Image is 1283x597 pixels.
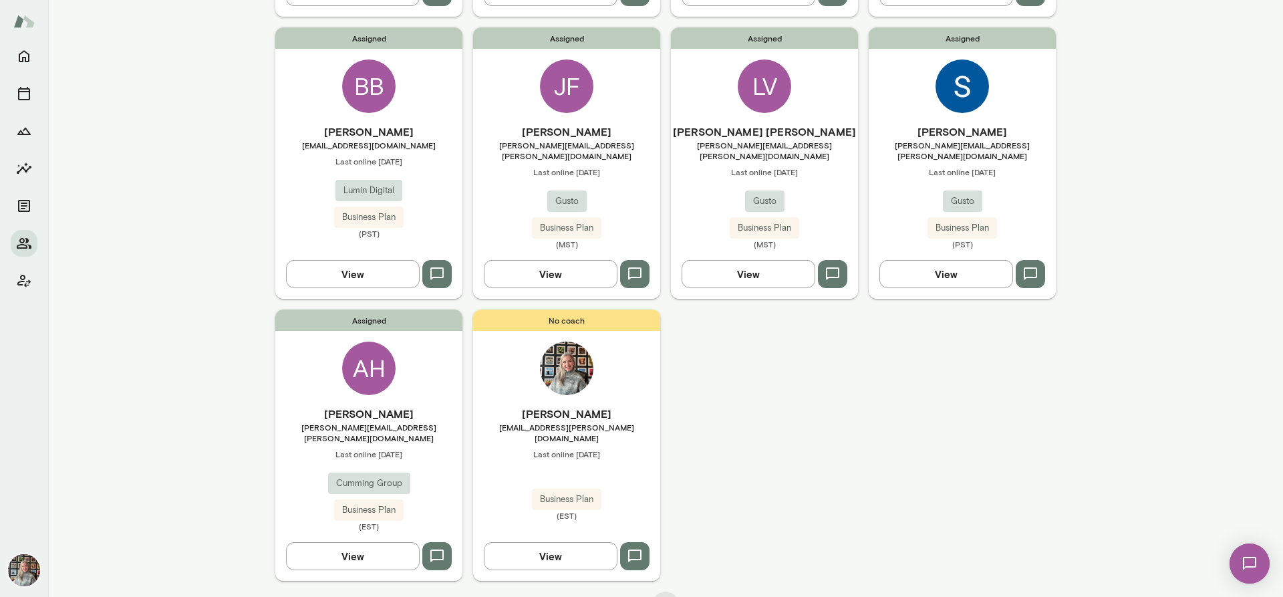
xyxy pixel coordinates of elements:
h6: [PERSON_NAME] [473,406,660,422]
span: (EST) [473,510,660,521]
div: JF [540,59,593,113]
span: Assigned [671,27,858,49]
span: Business Plan [730,221,799,235]
img: Mento [13,9,35,34]
img: Tricia Maggio [540,342,593,395]
button: Sessions [11,80,37,107]
span: Gusto [943,195,982,208]
span: Business Plan [532,493,601,506]
span: [PERSON_NAME][EMAIL_ADDRESS][PERSON_NAME][DOMAIN_NAME] [869,140,1056,161]
span: Assigned [275,27,462,49]
span: Lumin Digital [335,184,402,197]
span: [PERSON_NAME][EMAIL_ADDRESS][PERSON_NAME][DOMAIN_NAME] [473,140,660,161]
span: Last online [DATE] [671,166,858,177]
button: View [682,260,815,288]
h6: [PERSON_NAME] [275,406,462,422]
span: (PST) [869,239,1056,249]
h6: [PERSON_NAME] [PERSON_NAME] [671,124,858,140]
span: [EMAIL_ADDRESS][PERSON_NAME][DOMAIN_NAME] [473,422,660,443]
span: [PERSON_NAME][EMAIL_ADDRESS][PERSON_NAME][DOMAIN_NAME] [275,422,462,443]
div: LV [738,59,791,113]
button: Documents [11,193,37,219]
span: Business Plan [334,503,404,517]
button: Members [11,230,37,257]
button: View [879,260,1013,288]
span: Assigned [275,310,462,331]
h6: [PERSON_NAME] [473,124,660,140]
span: Assigned [473,27,660,49]
span: Business Plan [928,221,997,235]
span: (PST) [275,228,462,239]
span: Last online [DATE] [275,156,462,166]
span: Gusto [547,195,587,208]
span: Assigned [869,27,1056,49]
span: Business Plan [532,221,601,235]
button: View [286,260,420,288]
img: Tricia Maggio [8,554,40,586]
img: Sandra Jirous [936,59,989,113]
span: (MST) [473,239,660,249]
h6: [PERSON_NAME] [869,124,1056,140]
button: View [286,542,420,570]
span: Last online [DATE] [473,166,660,177]
span: Business Plan [334,211,404,224]
span: (EST) [275,521,462,531]
div: AH [342,342,396,395]
span: Cumming Group [328,477,410,490]
span: No coach [473,310,660,331]
button: Home [11,43,37,70]
span: [PERSON_NAME][EMAIL_ADDRESS][PERSON_NAME][DOMAIN_NAME] [671,140,858,161]
span: (MST) [671,239,858,249]
span: Last online [DATE] [869,166,1056,177]
span: Last online [DATE] [473,449,660,459]
h6: [PERSON_NAME] [275,124,462,140]
span: Last online [DATE] [275,449,462,459]
span: [EMAIL_ADDRESS][DOMAIN_NAME] [275,140,462,150]
button: Insights [11,155,37,182]
button: View [484,542,617,570]
button: View [484,260,617,288]
button: Growth Plan [11,118,37,144]
div: BB [342,59,396,113]
span: Gusto [745,195,785,208]
button: Client app [11,267,37,294]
